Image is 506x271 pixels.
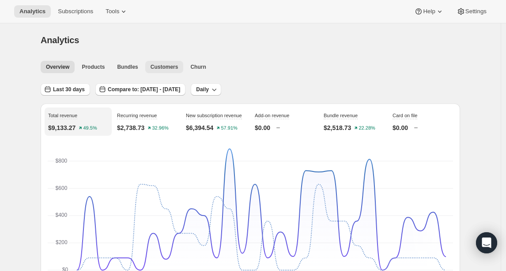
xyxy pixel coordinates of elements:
span: Recurring revenue [117,113,157,118]
span: Last 30 days [53,86,85,93]
p: $0.00 [255,123,270,132]
text: 57.91% [221,126,238,131]
button: Last 30 days [41,83,90,96]
span: Analytics [19,8,45,15]
span: Add-on revenue [255,113,289,118]
span: Bundle revenue [324,113,358,118]
button: Compare to: [DATE] - [DATE] [95,83,185,96]
div: Open Intercom Messenger [476,232,497,253]
span: Card on file [393,113,417,118]
span: Products [82,63,105,71]
p: $0.00 [393,123,408,132]
span: New subscription revenue [186,113,242,118]
span: Subscriptions [58,8,93,15]
span: Total revenue [48,113,77,118]
p: $2,518.73 [324,123,351,132]
span: Bundles [117,63,138,71]
text: 32.96% [152,126,169,131]
span: Help [423,8,435,15]
span: Overview [46,63,69,71]
span: Churn [190,63,206,71]
p: $9,133.27 [48,123,76,132]
p: $6,394.54 [186,123,213,132]
text: $400 [56,212,68,218]
span: Daily [196,86,209,93]
span: Tools [106,8,119,15]
p: $2,738.73 [117,123,144,132]
span: Analytics [41,35,79,45]
span: Settings [465,8,487,15]
button: Subscriptions [53,5,98,18]
button: Daily [191,83,221,96]
button: Settings [451,5,492,18]
text: $600 [56,185,68,191]
button: Help [409,5,449,18]
button: Analytics [14,5,51,18]
text: $200 [56,239,68,245]
button: Tools [100,5,133,18]
span: Customers [151,63,178,71]
span: Compare to: [DATE] - [DATE] [108,86,180,93]
text: 49.5% [83,126,97,131]
text: $800 [56,158,68,164]
text: 22.28% [359,126,376,131]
